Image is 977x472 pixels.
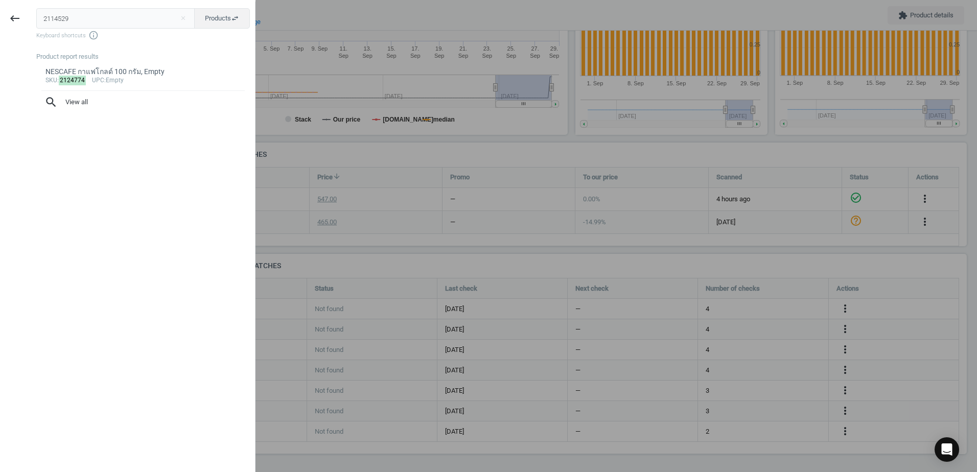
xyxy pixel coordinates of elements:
i: info_outline [88,30,99,40]
i: swap_horiz [231,14,239,22]
button: searchView all [36,91,250,113]
div: Product report results [36,52,255,61]
button: Close [175,14,191,23]
mark: 2124774 [59,76,86,85]
div: : :Empty [45,77,241,85]
div: NESCAFE กาแฟโกลด์ 100 กรัม, Empty [45,67,241,77]
input: Enter the SKU or product name [36,8,195,29]
span: upc [92,77,104,84]
i: search [44,96,58,109]
i: keyboard_backspace [9,12,21,25]
span: sku [45,77,57,84]
div: Open Intercom Messenger [935,437,959,462]
span: View all [44,96,242,109]
button: keyboard_backspace [3,7,27,31]
span: Products [205,14,239,23]
span: Keyboard shortcuts [36,30,250,40]
button: Productsswap_horiz [194,8,250,29]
